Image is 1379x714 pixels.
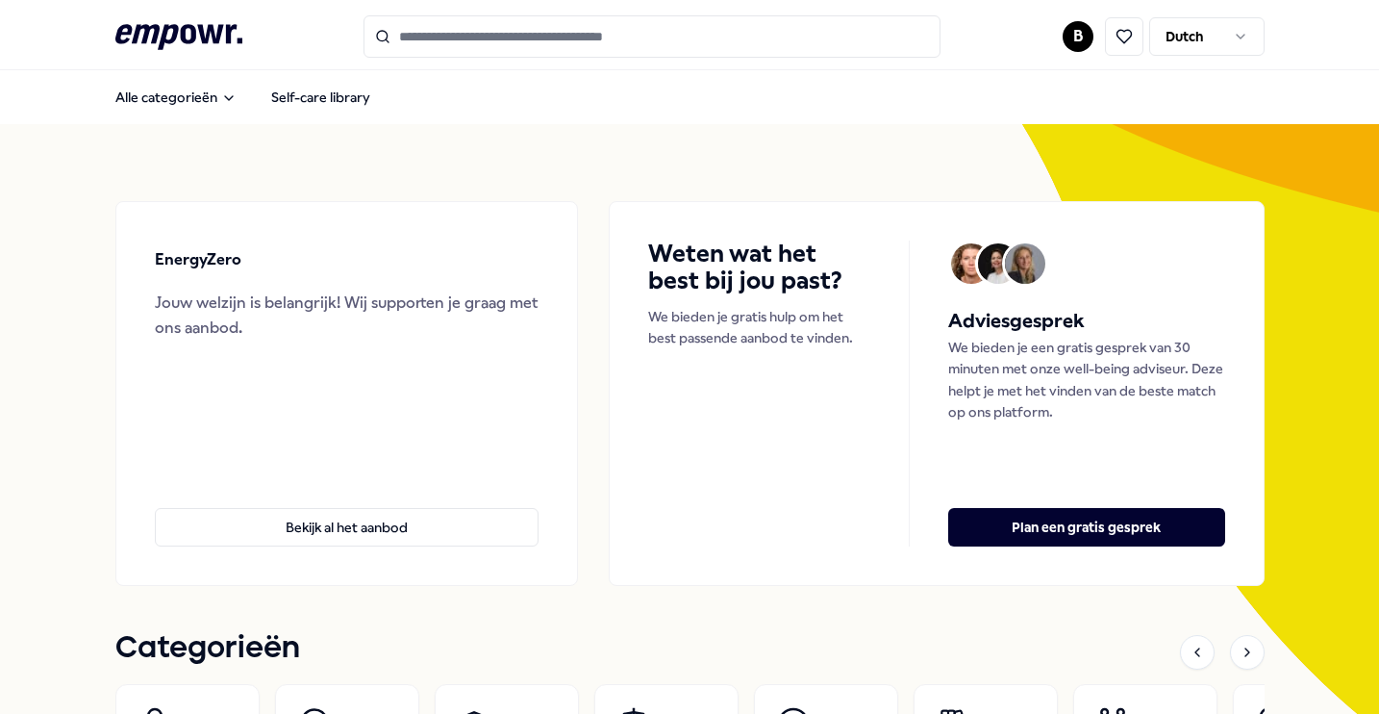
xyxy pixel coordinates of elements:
[948,306,1225,337] h5: Adviesgesprek
[951,243,991,284] img: Avatar
[115,625,300,673] h1: Categorieën
[100,78,386,116] nav: Main
[100,78,252,116] button: Alle categorieën
[948,508,1225,547] button: Plan een gratis gesprek
[648,241,869,294] h4: Weten wat het best bij jou past?
[155,247,241,272] p: EnergyZero
[256,78,386,116] a: Self-care library
[948,337,1225,423] p: We bieden je een gratis gesprek van 30 minuten met onze well-being adviseur. Deze helpt je met he...
[648,306,869,349] p: We bieden je gratis hulp om het best passende aanbod te vinden.
[978,243,1018,284] img: Avatar
[155,477,539,547] a: Bekijk al het aanbod
[364,15,940,58] input: Search for products, categories or subcategories
[1063,21,1093,52] button: B
[155,291,539,340] div: Jouw welzijn is belangrijk! Wij supporten je graag met ons aanbod.
[155,508,539,547] button: Bekijk al het aanbod
[1005,243,1045,284] img: Avatar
